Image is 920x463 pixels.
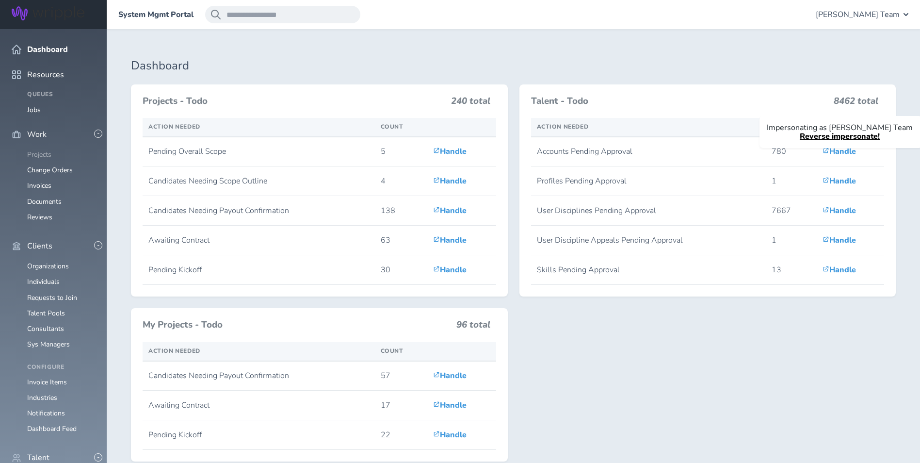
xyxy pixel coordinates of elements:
h4: Queues [27,91,95,98]
h3: My Projects - Todo [143,320,451,331]
a: Reviews [27,213,52,222]
td: Profiles Pending Approval [531,166,766,196]
td: 780 [766,137,817,166]
a: Handle [433,430,467,440]
td: Awaiting Contract [143,226,375,255]
h3: 8462 total [834,96,878,111]
a: Change Orders [27,165,73,175]
a: Handle [823,265,856,275]
h3: 240 total [451,96,490,111]
a: Individuals [27,277,60,286]
td: Candidates Needing Payout Confirmation [143,361,375,391]
h3: Projects - Todo [143,96,445,107]
td: 30 [375,255,427,285]
a: Handle [433,265,467,275]
button: [PERSON_NAME] Team [816,6,908,23]
h1: Dashboard [131,59,896,73]
a: System Mgmt Portal [118,10,194,19]
a: Invoices [27,181,51,190]
td: User Disciplines Pending Approval [531,196,766,226]
a: Reverse impersonate! [800,131,880,142]
a: Handle [433,205,467,216]
a: Invoice Items [27,378,67,387]
a: Handle [433,235,467,246]
span: Clients [27,242,52,250]
a: Handle [823,176,856,186]
span: Action Needed [537,123,589,131]
a: Documents [27,197,62,206]
a: Organizations [27,262,69,271]
a: Handle [433,370,467,381]
span: Work [27,130,47,139]
td: 57 [375,361,427,391]
img: Wripple [12,6,84,20]
td: Pending Kickoff [143,255,375,285]
a: Consultants [27,324,64,333]
a: Handle [433,176,467,186]
td: Pending Kickoff [143,420,375,450]
a: Handle [433,146,467,157]
td: 5 [375,137,427,166]
td: Skills Pending Approval [531,255,766,285]
td: Candidates Needing Scope Outline [143,166,375,196]
a: Industries [27,393,57,402]
span: Talent [27,453,49,462]
a: Requests to Join [27,293,77,302]
td: Accounts Pending Approval [531,137,766,166]
a: Dashboard Feed [27,424,77,433]
span: Dashboard [27,45,68,54]
td: 138 [375,196,427,226]
button: - [94,241,102,249]
span: Count [381,123,404,131]
td: 17 [375,391,427,420]
a: Projects [27,150,51,159]
a: Notifications [27,409,65,418]
span: Count [381,347,404,355]
a: Handle [823,146,856,157]
button: - [94,453,102,462]
a: Handle [823,235,856,246]
span: Resources [27,70,64,79]
h3: 96 total [456,320,490,334]
td: 63 [375,226,427,255]
span: Action Needed [148,123,200,131]
td: 1 [766,166,817,196]
h3: Talent - Todo [531,96,828,107]
h4: Configure [27,364,95,371]
td: 22 [375,420,427,450]
a: Jobs [27,105,41,115]
td: 1 [766,226,817,255]
td: 4 [375,166,427,196]
span: [PERSON_NAME] Team [816,10,900,19]
td: Awaiting Contract [143,391,375,420]
td: User Discipline Appeals Pending Approval [531,226,766,255]
p: Impersonating as [PERSON_NAME] Team [767,123,913,132]
a: Talent Pools [27,309,65,318]
a: Handle [823,205,856,216]
a: Handle [433,400,467,411]
a: Sys Managers [27,340,70,349]
button: - [94,130,102,138]
td: Candidates Needing Payout Confirmation [143,196,375,226]
td: 13 [766,255,817,285]
td: 7667 [766,196,817,226]
span: Action Needed [148,347,200,355]
td: Pending Overall Scope [143,137,375,166]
